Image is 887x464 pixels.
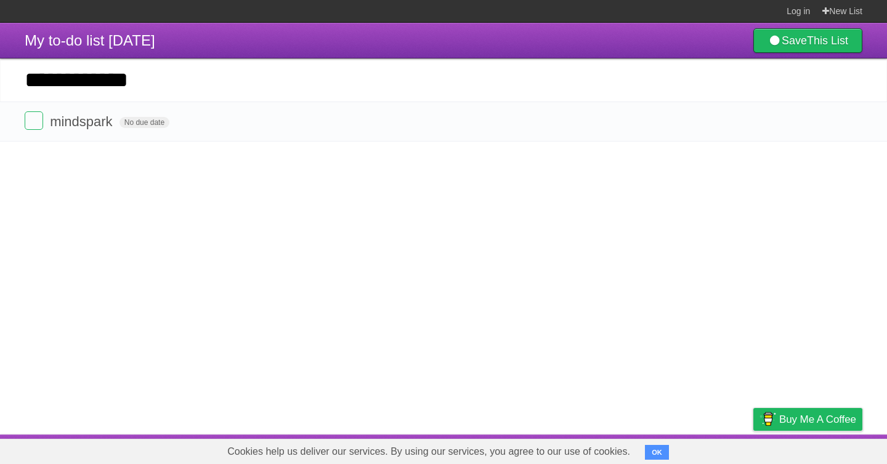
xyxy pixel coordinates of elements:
[589,438,615,461] a: About
[119,117,169,128] span: No due date
[630,438,680,461] a: Developers
[807,34,848,47] b: This List
[737,438,769,461] a: Privacy
[753,408,862,431] a: Buy me a coffee
[779,409,856,430] span: Buy me a coffee
[785,438,862,461] a: Suggest a feature
[25,111,43,130] label: Done
[753,28,862,53] a: SaveThis List
[25,32,155,49] span: My to-do list [DATE]
[50,114,115,129] span: mindspark
[215,439,642,464] span: Cookies help us deliver our services. By using our services, you agree to our use of cookies.
[645,445,669,460] button: OK
[759,409,776,430] img: Buy me a coffee
[695,438,723,461] a: Terms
